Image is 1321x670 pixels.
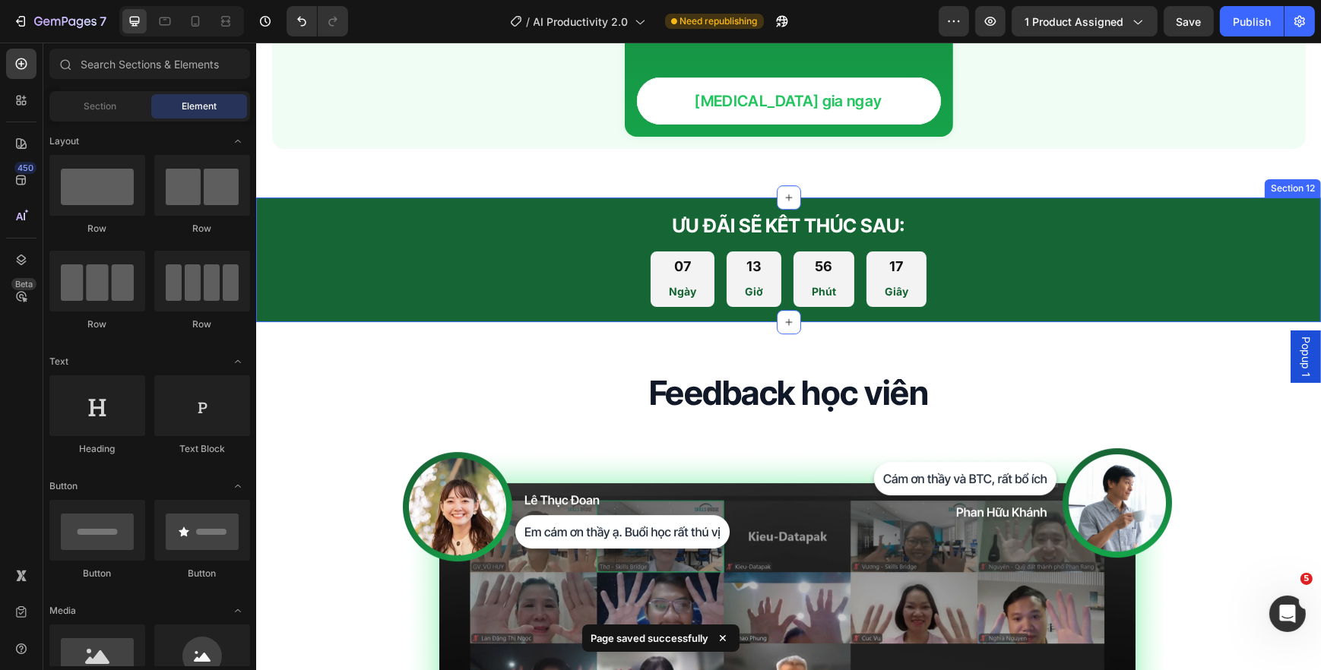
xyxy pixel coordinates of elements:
span: Toggle open [226,129,250,153]
p: Giây [629,239,652,258]
div: Row [154,222,250,235]
span: ƯU ĐÃI SẼ KẾT THÚC SAU: [416,172,649,194]
span: Section [84,100,117,113]
div: Row [49,222,145,235]
p: Phút [556,239,580,258]
div: Button [154,567,250,580]
div: Publish [1233,14,1271,30]
iframe: Design area [256,43,1321,670]
p: Giờ [489,239,507,258]
button: 7 [6,6,113,36]
span: Layout [49,134,79,148]
div: 07 [413,215,440,232]
span: Button [49,479,78,493]
div: 17 [629,215,652,232]
div: Beta [11,278,36,290]
div: 56 [556,215,580,232]
span: Element [182,100,217,113]
div: Button [49,567,145,580]
span: Toggle open [226,349,250,374]
p: 7 [100,12,106,30]
div: 450 [14,162,36,174]
p: Page saved successfully [591,630,709,646]
button: Publish [1220,6,1284,36]
span: Need republishing [680,14,758,28]
span: 5 [1300,573,1313,585]
div: Row [154,318,250,331]
button: Tham gia ngay [381,35,685,82]
span: / [527,14,531,30]
div: [MEDICAL_DATA] gia ngay [439,47,626,70]
button: Save [1164,6,1214,36]
h2: Feedback học viên [77,328,989,373]
button: 1 product assigned [1012,6,1158,36]
div: Row [49,318,145,331]
input: Search Sections & Elements [49,49,250,79]
span: 1 product assigned [1025,14,1123,30]
span: Save [1177,15,1202,28]
div: Text Block [154,442,250,456]
span: AI Productivity 2.0 [534,14,629,30]
span: Popup 1 [1042,294,1057,334]
span: Toggle open [226,599,250,623]
iframe: Intercom live chat [1269,596,1306,632]
span: Text [49,355,68,368]
div: 13 [489,215,507,232]
p: Ngày [413,239,440,258]
div: Undo/Redo [287,6,348,36]
span: Media [49,604,76,618]
div: Heading [49,442,145,456]
span: Toggle open [226,474,250,498]
div: Section 12 [1012,139,1062,153]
